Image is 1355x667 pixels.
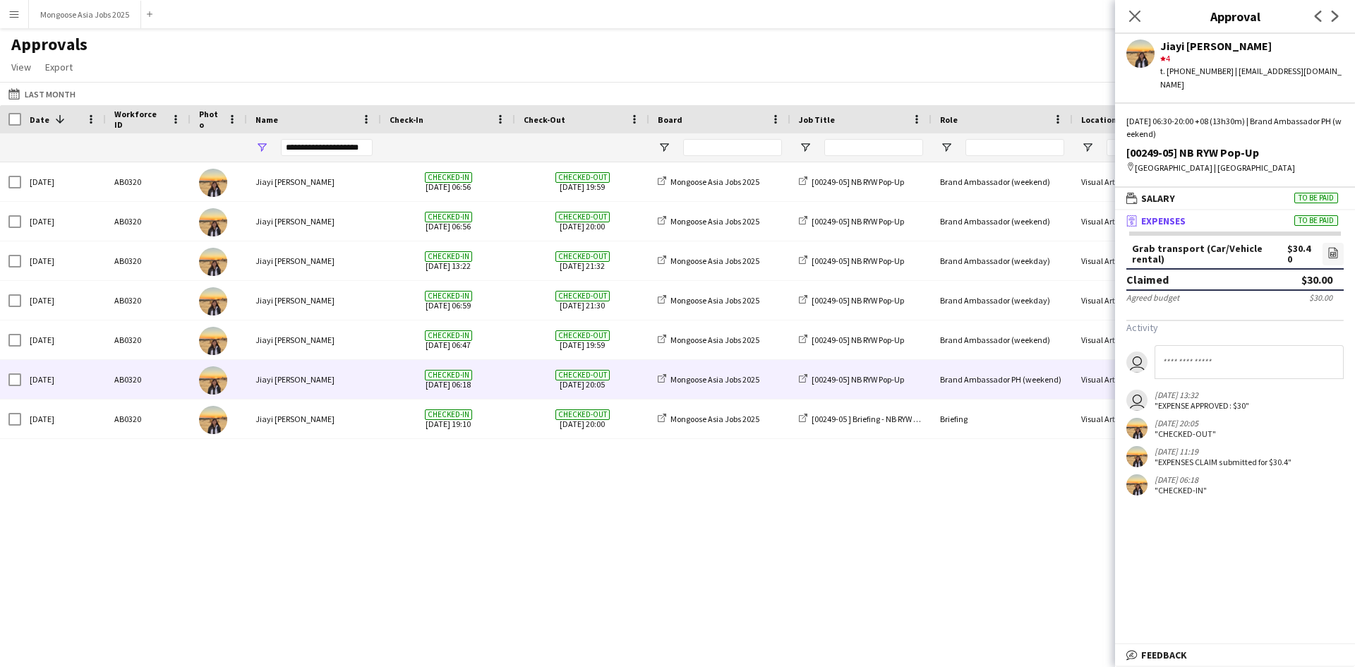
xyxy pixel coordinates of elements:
span: [DATE] 06:56 [390,162,507,201]
div: ExpensesTo be paid [1115,232,1355,514]
span: Salary [1141,192,1175,205]
span: [DATE] 06:47 [390,320,507,359]
span: [00249-05] NB RYW Pop-Up [812,335,904,345]
span: Checked-in [425,291,472,301]
a: Mongoose Asia Jobs 2025 [658,216,759,227]
span: [DATE] 06:59 [390,281,507,320]
span: Date [30,114,49,125]
span: Checked-in [425,212,472,222]
span: [DATE] 13:22 [390,241,507,280]
span: Mongoose Asia Jobs 2025 [670,335,759,345]
app-user-avatar: Jiayi Rachel Liew [1126,474,1148,495]
div: $30.40 [1287,244,1314,265]
mat-expansion-panel-header: Feedback [1115,644,1355,666]
div: Jiayi [PERSON_NAME] [1160,40,1344,52]
input: Board Filter Input [683,139,782,156]
span: Location [1081,114,1116,125]
div: $30.00 [1301,272,1332,287]
div: "CHECKED-OUT" [1155,428,1216,439]
a: [00249-05] NB RYW Pop-Up [799,295,904,306]
h3: Approval [1115,7,1355,25]
button: Last Month [6,85,78,102]
img: Jiayi Rachel Liew [199,366,227,395]
div: Jiayi [PERSON_NAME] [247,360,381,399]
div: Claimed [1126,272,1169,287]
span: To be paid [1294,215,1338,226]
a: View [6,58,37,76]
span: Photo [199,109,222,130]
span: [00249-05] NB RYW Pop-Up [812,216,904,227]
div: Brand Ambassador (weekend) [932,162,1073,201]
app-user-avatar: Jiayi Rachel Liew [1126,418,1148,439]
div: [DATE] [21,281,106,320]
div: [DATE] [21,202,106,241]
button: Open Filter Menu [940,141,953,154]
div: Jiayi [PERSON_NAME] [247,162,381,201]
span: Mongoose Asia Jobs 2025 [670,216,759,227]
input: Role Filter Input [965,139,1064,156]
span: [DATE] 21:30 [524,281,641,320]
input: Job Title Filter Input [824,139,923,156]
span: [DATE] 20:00 [524,399,641,438]
div: [DATE] [21,360,106,399]
div: "CHECKED-IN" [1155,485,1207,495]
a: Mongoose Asia Jobs 2025 [658,176,759,187]
div: [DATE] 11:19 [1155,446,1291,457]
div: Brand Ambassador (weekday) [932,241,1073,280]
div: Briefing [932,399,1073,438]
mat-expansion-panel-header: SalaryTo be paid [1115,188,1355,209]
span: [DATE] 20:00 [524,202,641,241]
div: Jiayi [PERSON_NAME] [247,241,381,280]
input: Location Filter Input [1107,139,1205,156]
div: [GEOGRAPHIC_DATA] | [GEOGRAPHIC_DATA] [1126,162,1344,174]
a: Mongoose Asia Jobs 2025 [658,374,759,385]
img: Jiayi Rachel Liew [199,248,227,276]
a: Mongoose Asia Jobs 2025 [658,256,759,266]
button: Open Filter Menu [1081,141,1094,154]
a: Mongoose Asia Jobs 2025 [658,295,759,306]
span: [00249-05] NB RYW Pop-Up [812,256,904,266]
div: [DATE] [21,241,106,280]
div: Jiayi [PERSON_NAME] [247,320,381,359]
span: Checked-in [425,409,472,420]
span: Feedback [1141,649,1187,661]
app-user-avatar: Jiayi Rachel Liew [1126,446,1148,467]
span: Checked-in [425,172,472,183]
div: [DATE] 13:32 [1155,390,1249,400]
a: [00249-05] NB RYW Pop-Up [799,216,904,227]
span: Checked-out [555,251,610,262]
span: Check-Out [524,114,565,125]
div: Visual Art Centre [1073,162,1214,201]
div: AB0320 [106,320,191,359]
span: [DATE] 06:56 [390,202,507,241]
span: [DATE] 06:18 [390,360,507,399]
div: Visual Art Centre [1073,399,1214,438]
a: [00249-05] NB RYW Pop-Up [799,374,904,385]
div: AB0320 [106,162,191,201]
button: Open Filter Menu [255,141,268,154]
div: [DATE] 06:18 [1155,474,1207,485]
div: 4 [1160,52,1344,65]
div: Brand Ambassador (weekend) [932,202,1073,241]
img: Jiayi Rachel Liew [199,169,227,197]
a: [00249-05] NB RYW Pop-Up [799,176,904,187]
span: Mongoose Asia Jobs 2025 [670,374,759,385]
span: Mongoose Asia Jobs 2025 [670,414,759,424]
div: Jiayi [PERSON_NAME] [247,399,381,438]
h3: Activity [1126,321,1344,334]
button: Open Filter Menu [658,141,670,154]
div: Jiayi [PERSON_NAME] [247,281,381,320]
span: Checked-out [555,212,610,222]
img: Jiayi Rachel Liew [199,327,227,355]
span: Role [940,114,958,125]
span: Checked-out [555,370,610,380]
div: Visual Art Centre [1073,320,1214,359]
div: Brand Ambassador (weekend) [932,320,1073,359]
span: Mongoose Asia Jobs 2025 [670,176,759,187]
a: [00249-05] NB RYW Pop-Up [799,256,904,266]
img: Jiayi Rachel Liew [199,406,227,434]
span: Workforce ID [114,109,165,130]
a: Mongoose Asia Jobs 2025 [658,335,759,345]
button: Mongoose Asia Jobs 2025 [29,1,141,28]
img: Jiayi Rachel Liew [199,287,227,316]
